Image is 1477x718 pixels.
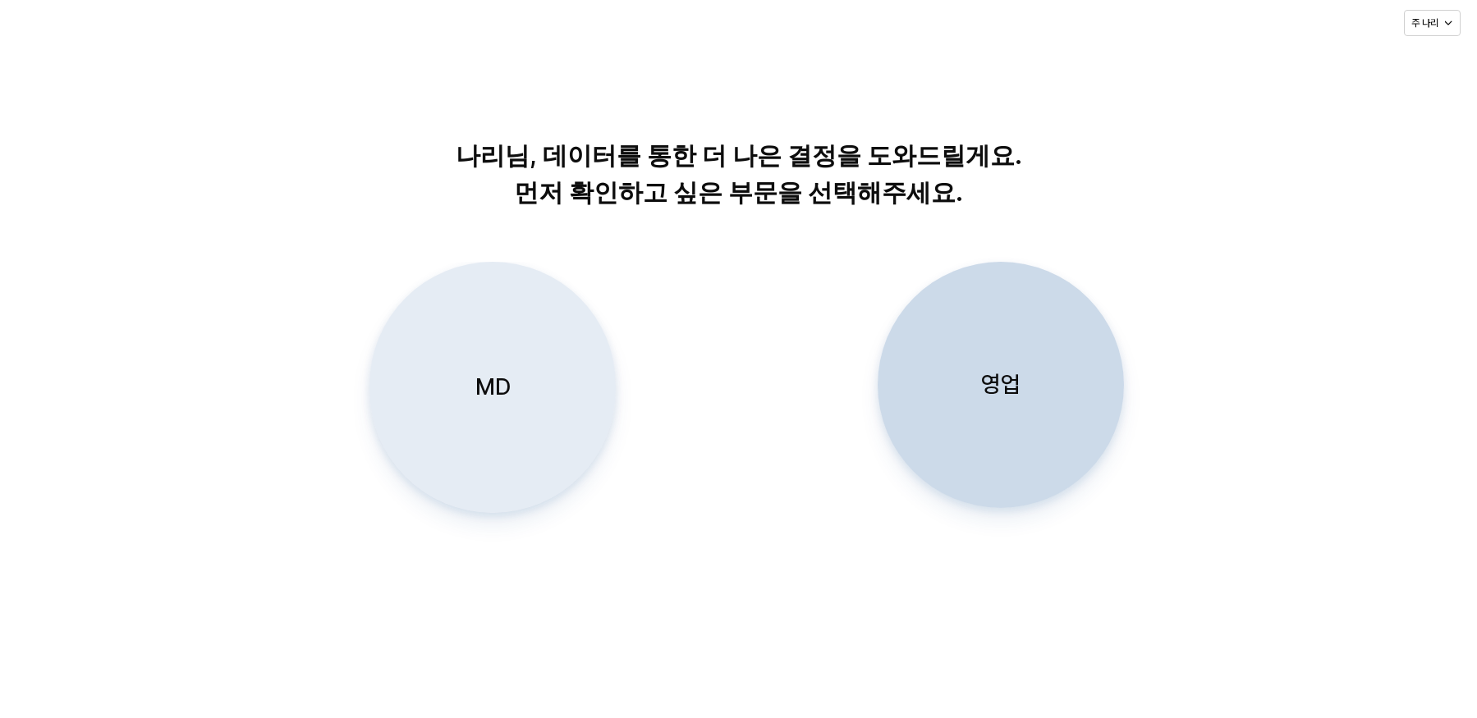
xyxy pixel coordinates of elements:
p: MD [475,372,510,402]
p: 주 나리 [1411,16,1438,30]
p: 나리님, 데이터를 통한 더 나은 결정을 도와드릴게요. 먼저 확인하고 싶은 부문을 선택해주세요. [319,137,1158,211]
button: 주 나리 [1404,10,1461,36]
button: 영업 [878,262,1124,508]
button: MD [369,262,616,513]
p: 영업 [981,369,1021,400]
